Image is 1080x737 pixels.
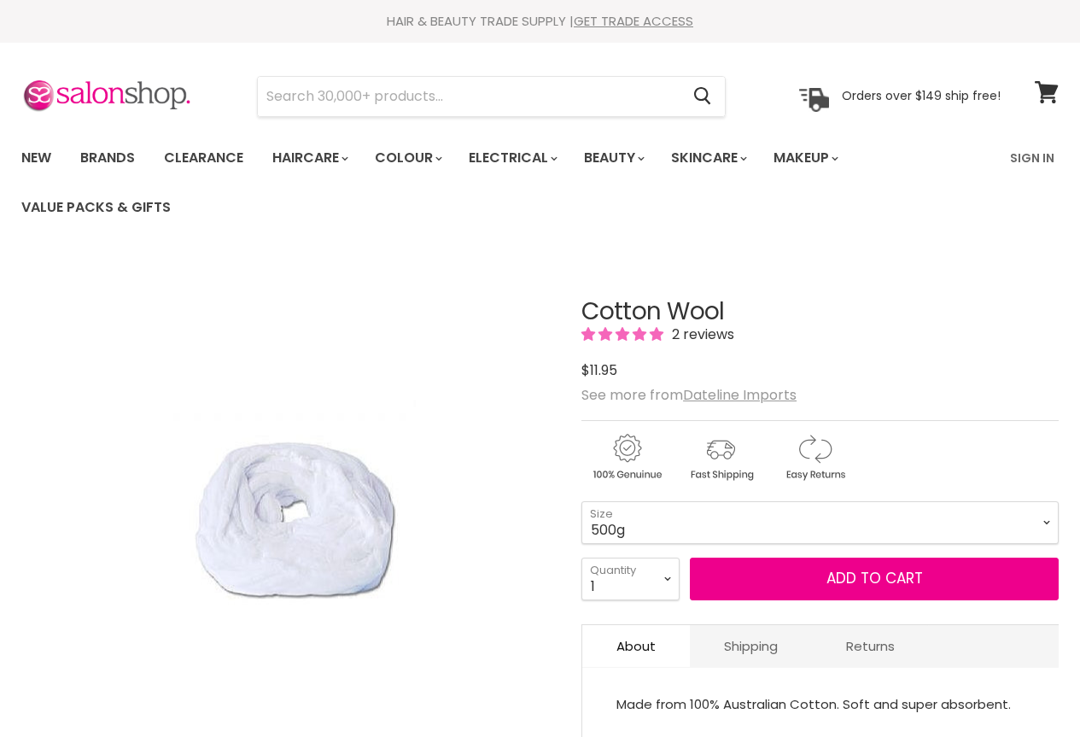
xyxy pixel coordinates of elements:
[826,568,923,588] span: Add to cart
[9,190,184,225] a: Value Packs & Gifts
[667,325,734,344] span: 2 reviews
[1000,140,1065,176] a: Sign In
[769,431,860,483] img: returns.gif
[582,625,690,667] a: About
[658,140,757,176] a: Skincare
[260,140,359,176] a: Haircare
[581,385,797,405] span: See more from
[151,140,256,176] a: Clearance
[581,558,680,600] select: Quantity
[362,140,452,176] a: Colour
[581,360,617,380] span: $11.95
[257,76,726,117] form: Product
[680,77,725,116] button: Search
[574,12,693,30] a: GET TRADE ACCESS
[581,431,672,483] img: genuine.gif
[258,77,680,116] input: Search
[842,88,1001,103] p: Orders over $149 ship free!
[812,625,929,667] a: Returns
[761,140,849,176] a: Makeup
[67,140,148,176] a: Brands
[456,140,568,176] a: Electrical
[571,140,655,176] a: Beauty
[690,558,1059,600] button: Add to cart
[581,325,667,344] span: 5.00 stars
[675,431,766,483] img: shipping.gif
[616,693,1025,716] div: Made from 100% Australian Cotton. Soft and super absorbent.
[9,140,64,176] a: New
[9,133,1000,232] ul: Main menu
[581,299,1059,325] h1: Cotton Wool
[690,625,812,667] a: Shipping
[683,385,797,405] a: Dateline Imports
